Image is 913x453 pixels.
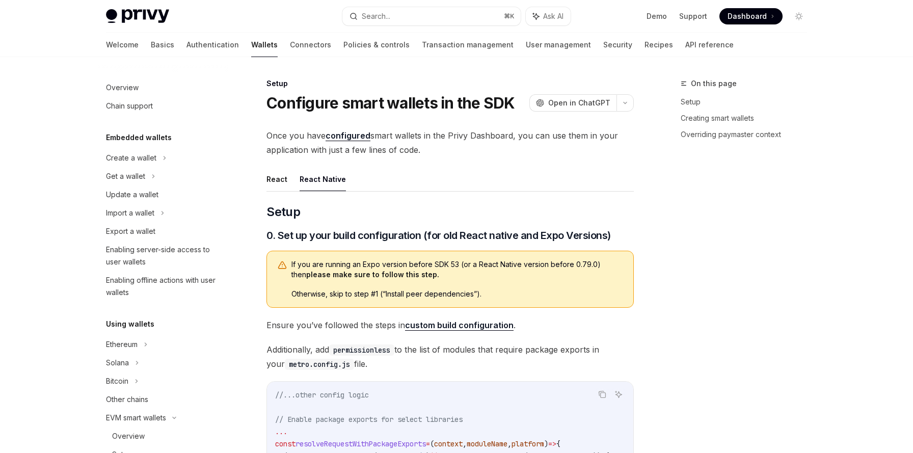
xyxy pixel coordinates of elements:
div: Export a wallet [106,225,155,237]
a: User management [526,33,591,57]
a: Wallets [251,33,278,57]
button: Copy the contents from the code block [596,388,609,401]
span: Additionally, add to the list of modules that require package exports in your file. [266,342,634,371]
span: moduleName [467,439,507,448]
div: Bitcoin [106,375,128,387]
h5: Using wallets [106,318,154,330]
div: Import a wallet [106,207,154,219]
code: permissionless [329,344,394,356]
h1: Configure smart wallets in the SDK [266,94,515,112]
a: Update a wallet [98,185,228,204]
a: Authentication [186,33,239,57]
a: Overview [98,78,228,97]
h5: Embedded wallets [106,131,172,144]
div: Chain support [106,100,153,112]
a: Policies & controls [343,33,410,57]
div: Search... [362,10,390,22]
a: Demo [647,11,667,21]
a: Export a wallet [98,222,228,241]
span: Once you have smart wallets in the Privy Dashboard, you can use them in your application with jus... [266,128,634,157]
a: configured [326,130,370,141]
span: On this page [691,77,737,90]
span: Setup [266,204,300,220]
span: If you are running an Expo version before SDK 53 (or a React Native version before 0.79.0) then [291,259,623,280]
span: => [548,439,556,448]
a: Dashboard [719,8,783,24]
span: Ask AI [543,11,563,21]
a: API reference [685,33,734,57]
div: Create a wallet [106,152,156,164]
span: context [434,439,463,448]
span: platform [512,439,544,448]
div: Update a wallet [106,189,158,201]
div: Setup [266,78,634,89]
a: Support [679,11,707,21]
button: Search...⌘K [342,7,521,25]
code: metro.config.js [285,359,354,370]
a: Chain support [98,97,228,115]
div: Overview [112,430,145,442]
button: Toggle dark mode [791,8,807,24]
span: ) [544,439,548,448]
button: Open in ChatGPT [529,94,616,112]
div: Overview [106,82,139,94]
span: //...other config logic [275,390,369,399]
span: ... [275,427,287,436]
a: Overview [98,427,228,445]
span: ( [430,439,434,448]
a: Creating smart wallets [681,110,815,126]
div: Other chains [106,393,148,406]
a: Basics [151,33,174,57]
span: Dashboard [728,11,767,21]
svg: Warning [277,260,287,271]
a: Other chains [98,390,228,409]
div: EVM smart wallets [106,412,166,424]
span: 0. Set up your build configuration (for old React native and Expo Versions) [266,228,611,243]
span: const [275,439,296,448]
span: , [507,439,512,448]
span: Ensure you’ve followed the steps in . [266,318,634,332]
img: light logo [106,9,169,23]
strong: please make sure to follow this step. [306,270,439,279]
div: Enabling server-side access to user wallets [106,244,222,268]
a: Enabling offline actions with user wallets [98,271,228,302]
a: Welcome [106,33,139,57]
button: Ask AI [612,388,625,401]
a: Enabling server-side access to user wallets [98,241,228,271]
span: ⌘ K [504,12,515,20]
a: Setup [681,94,815,110]
a: Recipes [645,33,673,57]
div: Ethereum [106,338,138,351]
button: React [266,167,287,191]
span: { [556,439,560,448]
div: Solana [106,357,129,369]
span: resolveRequestWithPackageExports [296,439,426,448]
a: Transaction management [422,33,514,57]
button: React Native [300,167,346,191]
span: , [463,439,467,448]
div: Enabling offline actions with user wallets [106,274,222,299]
a: Connectors [290,33,331,57]
span: // Enable package exports for select libraries [275,415,463,424]
span: Otherwise, skip to step #1 (“Install peer dependencies”). [291,289,623,299]
div: Get a wallet [106,170,145,182]
span: Open in ChatGPT [548,98,610,108]
a: custom build configuration [405,320,514,331]
a: Overriding paymaster context [681,126,815,143]
a: Security [603,33,632,57]
button: Ask AI [526,7,571,25]
span: = [426,439,430,448]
